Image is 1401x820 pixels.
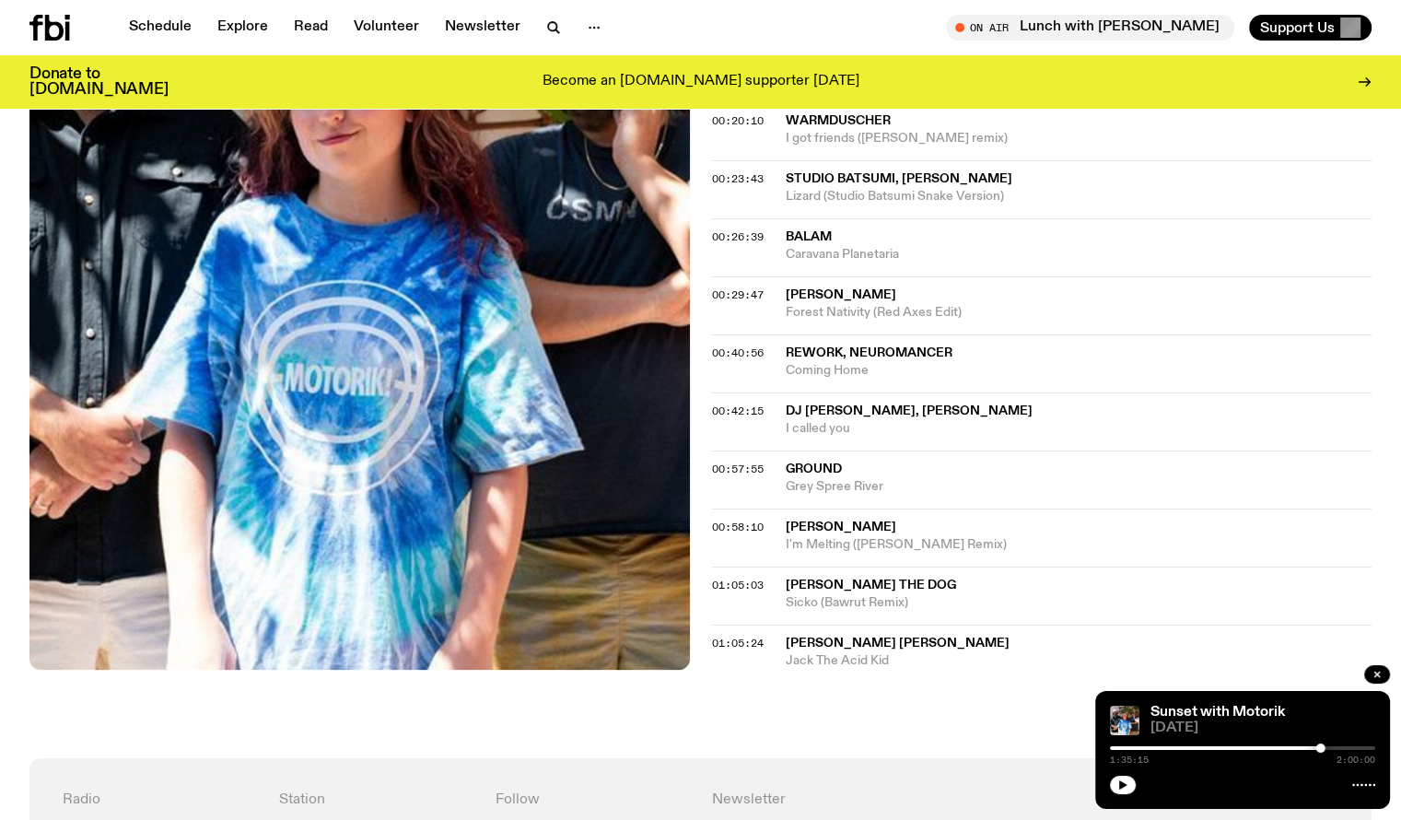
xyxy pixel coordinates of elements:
span: 01:05:24 [712,636,764,650]
span: Jack The Acid Kid [786,652,1372,670]
a: Newsletter [434,15,531,41]
span: 00:40:56 [712,346,764,360]
span: 00:42:15 [712,404,764,418]
span: I'm Melting ([PERSON_NAME] Remix) [786,536,1372,554]
button: 00:57:55 [712,464,764,474]
span: [PERSON_NAME] The Dog [786,579,956,592]
button: 00:26:39 [712,232,764,242]
span: 1:35:15 [1110,756,1149,765]
a: Sunset with Motorik [1150,705,1285,720]
span: I got friends ([PERSON_NAME] remix) [786,130,1372,147]
span: [PERSON_NAME] [786,521,896,533]
button: 00:20:10 [712,116,764,126]
h3: Donate to [DOMAIN_NAME] [29,66,169,98]
button: 00:23:43 [712,174,764,184]
span: 00:20:10 [712,113,764,128]
h4: Follow [496,791,690,809]
span: Dj [PERSON_NAME], [PERSON_NAME] [786,404,1033,417]
img: Andrew, Reenie, and Pat stand in a row, smiling at the camera, in dappled light with a vine leafe... [1110,706,1139,735]
span: 00:57:55 [712,462,764,476]
span: 01:05:03 [712,578,764,592]
button: On AirLunch with [PERSON_NAME] [946,15,1234,41]
button: 01:05:03 [712,580,764,591]
span: Sicko (Bawrut Remix) [786,594,1372,612]
span: I called you [786,420,1372,438]
h4: Station [279,791,473,809]
span: Caravana Planetaria [786,246,1372,264]
a: Schedule [118,15,203,41]
h4: Radio [63,791,257,809]
span: 00:29:47 [712,287,764,302]
h4: Newsletter [711,791,1122,809]
span: 00:23:43 [712,171,764,186]
button: 00:29:47 [712,290,764,300]
span: Forest Nativity (Red Axes Edit) [786,304,1372,322]
button: 00:42:15 [712,406,764,416]
span: Studio Batsumi, [PERSON_NAME] [786,172,1012,185]
a: Explore [206,15,279,41]
button: 00:58:10 [712,522,764,533]
span: [DATE] [1150,721,1375,735]
button: 00:40:56 [712,348,764,358]
span: Ground [786,463,842,475]
p: Become an [DOMAIN_NAME] supporter [DATE] [543,74,859,90]
span: Support Us [1260,19,1335,36]
span: Rework, Neuromancer [786,346,952,359]
span: warmduscher [786,114,891,127]
a: Read [283,15,339,41]
span: Balam [786,230,832,243]
span: Lizard (Studio Batsumi Snake Version) [786,188,1372,205]
a: Volunteer [343,15,430,41]
span: [PERSON_NAME] [786,288,896,301]
button: Support Us [1249,15,1372,41]
span: Grey Spree River [786,478,1372,496]
span: 2:00:00 [1337,756,1375,765]
button: 01:05:24 [712,638,764,649]
span: 00:26:39 [712,229,764,244]
span: 00:58:10 [712,520,764,534]
span: [PERSON_NAME] [PERSON_NAME] [786,637,1010,650]
span: Coming Home [786,362,1372,380]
